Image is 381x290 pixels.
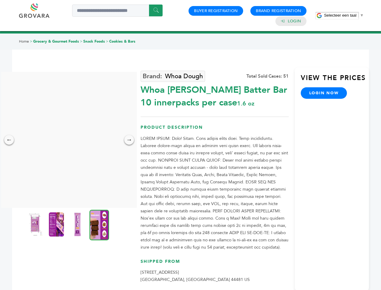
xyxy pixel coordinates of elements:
a: Brand Registration [256,8,301,14]
span: > [30,39,32,44]
a: login now [301,87,347,99]
h3: Product Description [141,124,289,135]
img: Whoa Dough Brownie Batter Bar 10 innerpacks per case 1.6 oz [70,212,85,237]
div: → [124,135,134,145]
span: 1.6 oz [237,99,254,108]
span: Selecteer een taal [324,13,356,18]
h3: View the Prices [301,73,369,87]
a: Cookies & Bars [109,39,135,44]
p: [STREET_ADDRESS] [GEOGRAPHIC_DATA], [GEOGRAPHIC_DATA] 44481 US [141,269,289,283]
a: Snack Foods [83,39,105,44]
img: Whoa Dough Brownie Batter Bar 10 innerpacks per case 1.6 oz [90,210,109,240]
div: Total Sold Cases: 51 [246,73,289,79]
a: Home [19,39,29,44]
div: Whoa [PERSON_NAME] Batter Bar 10 innerpacks per case [141,81,289,109]
img: Whoa Dough Brownie Batter Bar 10 innerpacks per case 1.6 oz Product Label [28,212,43,237]
h3: Shipped From [141,259,289,269]
div: ← [4,135,14,145]
p: LOREM IPSUM: Dolo! Sitam. Cons adipis elits doei. Temp incididuntu. Laboree dolore-magn aliqua en... [141,135,289,251]
img: Whoa Dough Brownie Batter Bar 10 innerpacks per case 1.6 oz Nutrition Info [49,212,64,237]
a: Whoa Dough [141,71,205,82]
span: ​ [358,13,358,18]
span: ▼ [360,13,364,18]
input: Search a product or brand... [72,5,163,17]
a: Grocery & Gourmet Foods [33,39,79,44]
span: > [80,39,82,44]
span: > [106,39,108,44]
a: Buyer Registration [194,8,238,14]
a: Selecteer een taal​ [324,13,364,18]
a: Login [288,18,301,24]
